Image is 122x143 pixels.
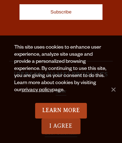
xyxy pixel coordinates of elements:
a: I Agree [41,119,81,134]
span: No [110,86,117,93]
a: Learn More [35,103,87,119]
input: Subscribe [20,4,102,20]
a: privacy policy [22,88,52,93]
div: This site uses cookies to enhance user experience, analyze site usage and provide a personalized ... [14,44,108,103]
